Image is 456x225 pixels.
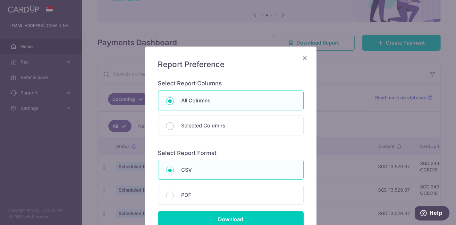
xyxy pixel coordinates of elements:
h6: Select Report Columns [158,80,304,87]
iframe: Opens a widget where you can find more information [415,206,450,222]
p: Selected Columns [182,122,296,129]
button: Close [301,54,309,62]
p: All Columns [182,97,296,104]
h6: Select Report Format [158,150,304,157]
h5: Report Preference [158,59,304,70]
p: PDF [182,191,296,199]
p: CSV [182,166,296,174]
